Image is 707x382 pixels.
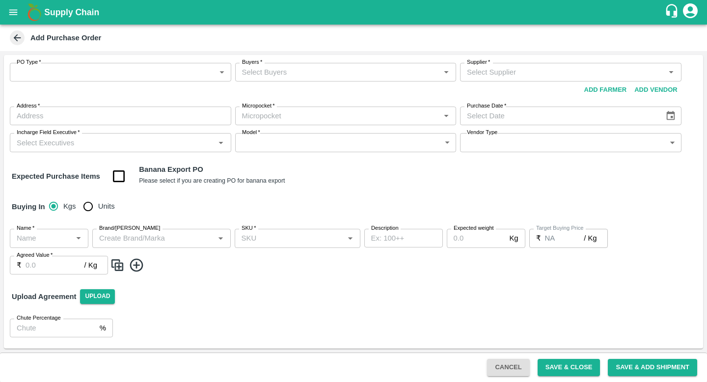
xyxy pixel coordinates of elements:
[139,177,285,184] small: Please select if you are creating PO for banana export
[536,233,541,244] p: ₹
[13,232,69,245] input: Name
[467,102,506,110] label: Purchase Date
[17,260,22,271] p: ₹
[664,3,681,21] div: customer-support
[100,323,106,333] p: %
[110,257,125,273] img: CloneIcon
[44,7,99,17] b: Supply Chain
[665,66,678,79] button: Open
[467,58,490,66] label: Supplier
[630,82,681,99] button: Add Vendor
[371,224,399,232] label: Description
[214,232,227,245] button: Open
[10,319,96,337] input: Chute
[242,102,275,110] label: Micropocket
[242,224,256,232] label: SKU
[238,109,437,122] input: Micropocket
[2,1,25,24] button: open drawer
[487,359,529,376] button: Cancel
[536,224,584,232] label: Target Buying Price
[17,102,40,110] label: Address
[242,129,260,136] label: Model
[26,256,84,274] input: 0.0
[463,66,662,79] input: Select Supplier
[8,196,49,217] h6: Buying In
[608,359,697,376] button: Save & Add Shipment
[238,232,341,245] input: SKU
[17,129,80,136] label: Incharge Field Executive
[242,58,262,66] label: Buyers
[509,233,518,244] p: Kg
[538,359,600,376] button: Save & Close
[10,107,231,125] input: Address
[12,172,100,180] strong: Expected Purchase Items
[460,107,657,125] input: Select Date
[84,260,97,271] p: / Kg
[17,251,53,259] label: Agreed Value
[72,232,85,245] button: Open
[454,224,494,232] label: Expected weight
[139,165,203,173] b: Banana Export PO
[95,232,212,245] input: Create Brand/Marka
[17,58,41,66] label: PO Type
[580,82,631,99] button: Add Farmer
[44,5,664,19] a: Supply Chain
[661,107,680,125] button: Choose date
[13,136,212,149] input: Select Executives
[30,34,101,42] b: Add Purchase Order
[215,136,227,149] button: Open
[98,201,115,212] span: Units
[545,229,584,247] input: 0.0
[467,129,497,136] label: Vendor Type
[584,233,597,244] p: / Kg
[49,196,123,216] div: buying_in
[63,201,76,212] span: Kgs
[344,232,356,245] button: Open
[17,224,34,232] label: Name
[25,2,44,22] img: logo
[447,229,506,247] input: 0.0
[681,2,699,23] div: account of current user
[12,293,76,300] strong: Upload Agreement
[17,314,61,322] label: Chute Percentage
[440,109,453,122] button: Open
[80,289,115,303] span: Upload
[99,224,160,232] label: Brand/[PERSON_NAME]
[440,66,453,79] button: Open
[238,66,437,79] input: Select Buyers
